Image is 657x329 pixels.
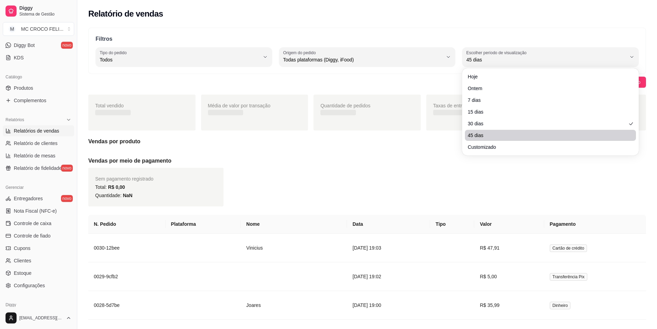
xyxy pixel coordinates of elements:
span: Total vendido [95,103,124,108]
th: Nome [241,215,347,234]
span: Transferência Pix [550,273,587,281]
td: [DATE] 19:02 [347,262,430,291]
img: diggy [171,239,188,257]
h2: Relatório de vendas [88,8,163,19]
th: Data [347,215,430,234]
span: [EMAIL_ADDRESS][DOMAIN_NAME] [19,315,63,321]
td: 0028-5d7be [88,291,166,320]
span: Diggy Bot [14,42,35,49]
span: Quantidade: [95,193,132,198]
td: R$ 35,99 [474,291,544,320]
div: MC CROCO FELI ... [21,26,63,32]
span: 45 dias [466,56,626,63]
span: Nota Fiscal (NFC-e) [14,207,57,214]
span: Entregadores [14,195,43,202]
span: Relatório de mesas [14,152,56,159]
span: 7 dias [468,97,626,104]
span: Controle de caixa [14,220,51,227]
th: N. Pedido [88,215,166,234]
span: Média de valor por transação [208,103,270,108]
label: Tipo do pedido [100,50,129,56]
span: Ontem [468,85,626,92]
span: Relatório de clientes [14,140,58,147]
td: [DATE] 19:00 [347,291,430,320]
span: Taxas de entrega [433,103,470,108]
span: Produtos [14,85,33,91]
div: Catálogo [3,71,74,83]
td: R$ 5,00 [474,262,544,291]
span: Sistema de Gestão [19,11,71,17]
td: 0030-12bee [88,234,166,262]
th: Valor [474,215,544,234]
span: Diggy [19,5,71,11]
p: Filtros [96,35,639,43]
td: Vinicius [241,234,347,262]
span: Relatório de fidelidade [14,165,62,172]
span: Total: [95,184,125,190]
span: Clientes [14,257,31,264]
th: Pagamento [544,215,646,234]
span: Configurações [14,282,45,289]
th: Tipo [430,215,474,234]
span: 30 dias [468,120,626,127]
span: Cartão de crédito [550,244,587,252]
span: Customizado [468,144,626,151]
span: Todos [100,56,260,63]
img: diggy [171,268,188,285]
label: Escolher período de visualização [466,50,529,56]
span: Sem pagamento registrado [95,176,153,182]
label: Origem do pedido [283,50,318,56]
div: Gerenciar [3,182,74,193]
span: Quantidade de pedidos [320,103,370,108]
span: 45 dias [468,132,626,139]
span: Todas plataformas (Diggy, iFood) [283,56,443,63]
span: Complementos [14,97,46,104]
td: [DATE] 19:03 [347,234,430,262]
span: NaN [123,193,132,198]
td: 0029-9cfb2 [88,262,166,291]
th: Plataforma [166,215,241,234]
td: R$ 47,91 [474,234,544,262]
span: Relatórios [6,117,24,123]
td: Joares [241,291,347,320]
span: R$ 0,00 [108,184,125,190]
div: Diggy [3,299,74,310]
span: Estoque [14,270,31,277]
span: Dinheiro [550,302,571,309]
h5: Vendas por produto [88,137,646,146]
span: Cupons [14,245,30,252]
span: Controle de fiado [14,232,51,239]
span: M [9,26,16,32]
span: KDS [14,54,24,61]
span: Hoje [468,73,626,80]
h5: Vendas por meio de pagamento [88,157,646,165]
button: Select a team [3,22,74,36]
span: Relatórios de vendas [14,127,59,134]
span: 15 dias [468,108,626,115]
img: diggy [171,297,188,314]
